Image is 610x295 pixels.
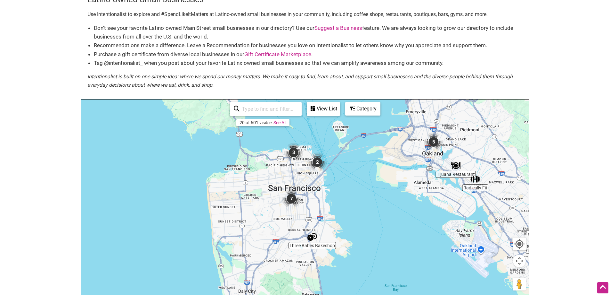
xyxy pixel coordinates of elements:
[513,255,526,267] button: Map camera controls
[345,102,380,116] div: Filter by category
[284,143,303,162] div: 3
[308,152,327,172] div: 2
[513,238,526,250] button: Your Location
[94,50,523,59] li: Purchase a gift certificate from diverse local businesses in our .
[244,51,311,57] a: Gift Certificate Marketplace
[240,120,272,125] div: 20 of 601 visible
[424,132,443,152] div: 5
[87,74,513,88] em: Intentionalist is built on one simple idea: where we spend our money matters. We make it easy to ...
[94,24,523,41] li: Don’t see your favorite Latino-owned Main Street small businesses in our directory? Use our featu...
[307,102,340,116] div: See a list of the visible businesses
[451,161,460,170] div: Tijuana Restaurant
[273,120,286,125] a: See All
[307,232,317,242] div: Three Babes Bakeshop
[282,189,301,208] div: 7
[346,103,380,115] div: Category
[94,41,523,50] li: Recommendations make a difference. Leave a Recommendation for businesses you love on Intentionali...
[87,10,523,19] p: Use Intentionalist to explore and #SpendLikeItMatters at Latino-owned small businesses in your co...
[307,103,339,115] div: View List
[470,174,480,184] div: Radically Fit
[240,103,298,115] input: Type to find and filter...
[314,25,362,31] a: Suggest a Business
[230,102,302,116] div: Type to search and filter
[513,278,526,291] button: Drag Pegman onto the map to open Street View
[94,59,523,67] li: Tag @intentionalist_ when you post about your favorite Latinx-owned small businesses so that we c...
[597,282,608,293] div: Scroll Back to Top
